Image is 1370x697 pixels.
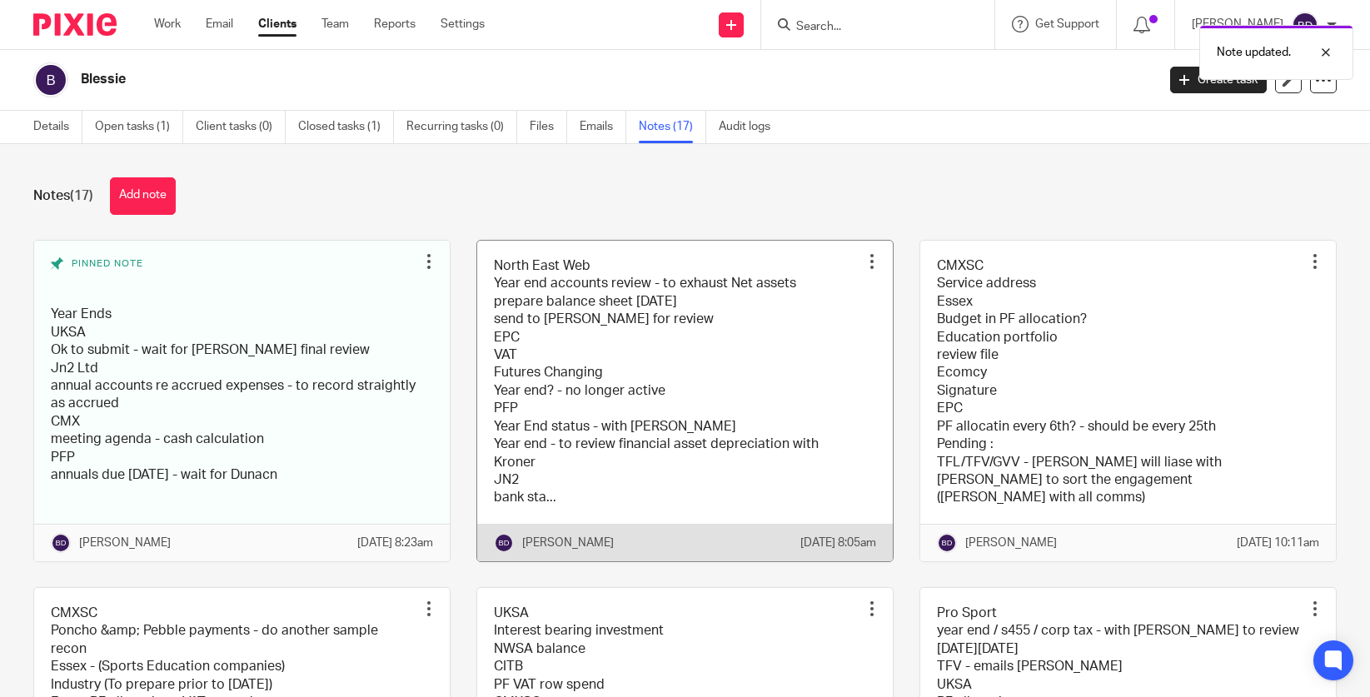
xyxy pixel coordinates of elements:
[1237,535,1319,551] p: [DATE] 10:11am
[1292,12,1318,38] img: svg%3E
[33,62,68,97] img: svg%3E
[800,535,876,551] p: [DATE] 8:05am
[321,16,349,32] a: Team
[70,189,93,202] span: (17)
[937,533,957,553] img: svg%3E
[965,535,1057,551] p: [PERSON_NAME]
[95,111,183,143] a: Open tasks (1)
[51,257,416,293] div: Pinned note
[719,111,783,143] a: Audit logs
[81,71,932,88] h2: Blessie
[33,13,117,36] img: Pixie
[154,16,181,32] a: Work
[374,16,416,32] a: Reports
[406,111,517,143] a: Recurring tasks (0)
[51,533,71,553] img: svg%3E
[258,16,296,32] a: Clients
[33,187,93,205] h1: Notes
[33,111,82,143] a: Details
[1170,67,1267,93] a: Create task
[580,111,626,143] a: Emails
[79,535,171,551] p: [PERSON_NAME]
[298,111,394,143] a: Closed tasks (1)
[494,533,514,553] img: svg%3E
[1217,44,1291,61] p: Note updated.
[530,111,567,143] a: Files
[441,16,485,32] a: Settings
[196,111,286,143] a: Client tasks (0)
[522,535,614,551] p: [PERSON_NAME]
[639,111,706,143] a: Notes (17)
[357,535,433,551] p: [DATE] 8:23am
[110,177,176,215] button: Add note
[206,16,233,32] a: Email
